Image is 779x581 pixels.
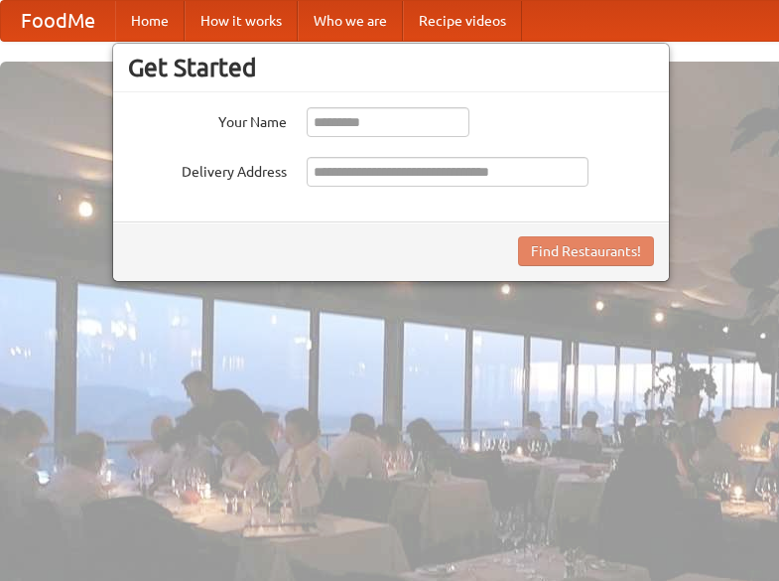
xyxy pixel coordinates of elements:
[115,1,185,41] a: Home
[518,236,654,266] button: Find Restaurants!
[298,1,403,41] a: Who we are
[185,1,298,41] a: How it works
[128,107,287,132] label: Your Name
[1,1,115,41] a: FoodMe
[403,1,522,41] a: Recipe videos
[128,157,287,182] label: Delivery Address
[128,53,654,82] h3: Get Started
